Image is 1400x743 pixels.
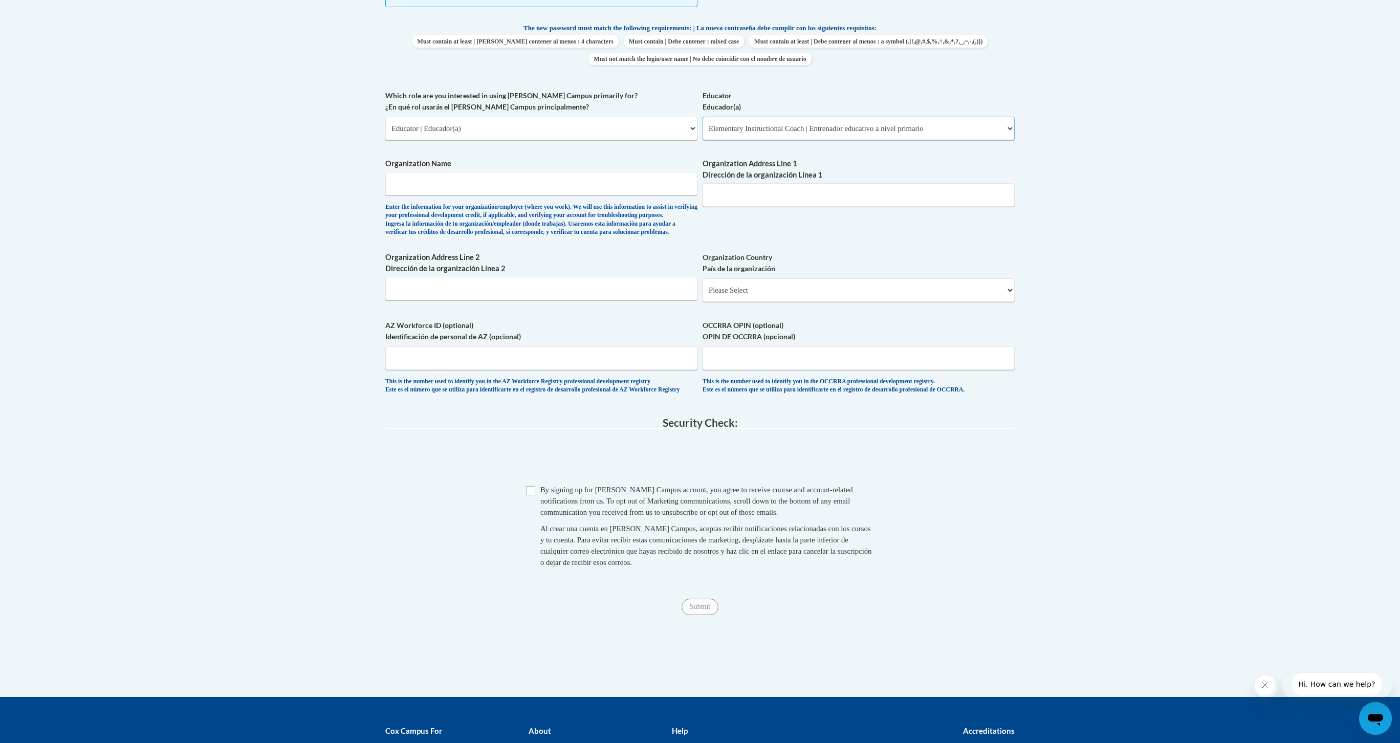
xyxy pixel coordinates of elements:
[682,599,718,615] input: Submit
[963,726,1015,735] b: Accreditations
[385,320,697,342] label: AZ Workforce ID (optional) Identificación de personal de AZ (opcional)
[703,158,1015,181] label: Organization Address Line 1 Dirección de la organización Línea 1
[749,35,988,48] span: Must contain at least | Debe contener al menos : a symbol (.[!,@,#,$,%,^,&,*,?,_,~,-,(,)])
[703,252,1015,274] label: Organization Country País de la organización
[1359,702,1392,735] iframe: Button to launch messaging window
[663,416,738,429] span: Security Check:
[385,90,697,113] label: Which role are you interested in using [PERSON_NAME] Campus primarily for? ¿En qué rol usarás el ...
[540,486,853,516] span: By signing up for [PERSON_NAME] Campus account, you agree to receive course and account-related n...
[622,439,778,479] iframe: reCAPTCHA
[523,24,877,33] span: The new password must match the following requirements: | La nueva contraseña debe cumplir con lo...
[385,252,697,274] label: Organization Address Line 2 Dirección de la organización Línea 2
[385,277,697,300] input: Metadata input
[703,320,1015,342] label: OCCRRA OPIN (optional) OPIN DE OCCRRA (opcional)
[672,726,688,735] b: Help
[385,158,697,169] label: Organization Name
[529,726,551,735] b: About
[1282,673,1392,698] iframe: Message from company
[385,726,442,735] b: Cox Campus For
[624,35,744,48] span: Must contain | Debe contener : mixed case
[540,525,871,566] span: Al crear una cuenta en [PERSON_NAME] Campus, aceptas recibir notificaciones relacionadas con los ...
[385,203,697,237] div: Enter the information for your organization/employer (where you work). We will use this informati...
[703,378,1015,395] div: This is the number used to identify you in the OCCRRA professional development registry. Este es ...
[588,53,811,65] span: Must not match the login/user name | No debe coincidir con el nombre de usuario
[703,90,1015,113] label: Educator Educador(a)
[703,183,1015,207] input: Metadata input
[385,378,697,395] div: This is the number used to identify you in the AZ Workforce Registry professional development reg...
[412,35,619,48] span: Must contain at least | [PERSON_NAME] contener al menos : 4 characters
[1255,675,1278,698] iframe: Close message
[385,172,697,195] input: Metadata input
